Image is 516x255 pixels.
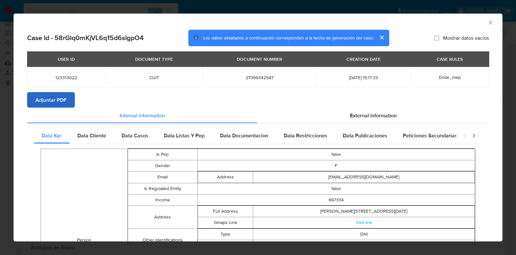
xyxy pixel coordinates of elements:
[253,171,475,183] td: [EMAIL_ADDRESS][DOMAIN_NAME]
[434,35,439,40] input: Mostrar datos vacíos
[324,75,402,80] span: [DATE] 15:17:33
[198,206,253,217] td: Full Address
[197,149,475,160] td: false
[128,194,197,206] td: Income
[197,183,475,194] td: false
[350,112,397,119] span: External information
[198,217,253,228] td: Gmaps Link
[211,75,309,80] span: 27369342547
[198,228,253,240] td: Type
[253,228,475,240] td: DNI
[128,228,197,251] td: Other Identifications
[197,160,475,171] td: F
[374,30,389,45] button: cerrar
[433,54,467,65] div: CASE RULES
[403,132,457,139] span: Peticiones Secundarias
[27,108,489,123] div: Detailed info
[164,132,204,139] span: Data Listas Y Pep
[284,132,327,139] span: Data Restricciones
[27,92,75,108] button: Adjuntar PDF
[113,75,195,80] span: CUIT
[42,132,62,139] span: Data Kyc
[27,34,144,42] h2: Case Id - 58rGlq0mKjVL6q15d6sIgpO4
[253,240,475,251] td: 36934254
[439,74,461,80] span: Dolar_mep
[343,132,387,139] span: Data Publicaciones
[128,160,197,171] td: Gender
[120,112,165,119] span: Internal information
[122,132,148,139] span: Data Casos
[198,171,253,183] td: Address
[128,206,197,228] td: Address
[35,75,98,80] span: 123313022
[35,93,66,107] span: Adjuntar PDF
[443,35,489,41] span: Mostrar datos vacíos
[198,240,253,251] td: Number
[253,206,475,217] td: [PERSON_NAME][STREET_ADDRESS][DATE]
[197,194,475,206] td: 697334
[77,132,106,139] span: Data Cliente
[34,128,456,143] div: Detailed internal info
[54,54,79,65] div: USER ID
[128,171,197,183] td: Email
[203,35,374,41] span: Los datos detallados a continuación corresponden a la fecha de generación del caso.
[131,54,177,65] div: DOCUMENT TYPE
[342,54,384,65] div: CREATION DATE
[220,132,268,139] span: Data Documentacion
[356,219,372,226] a: Visit link
[487,19,493,25] button: Cerrar ventana
[233,54,286,65] div: DOCUMENT NUMBER
[128,149,197,160] td: Is Pep
[128,183,197,194] td: Is Regulated Entity
[14,14,502,241] div: closure-recommendation-modal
